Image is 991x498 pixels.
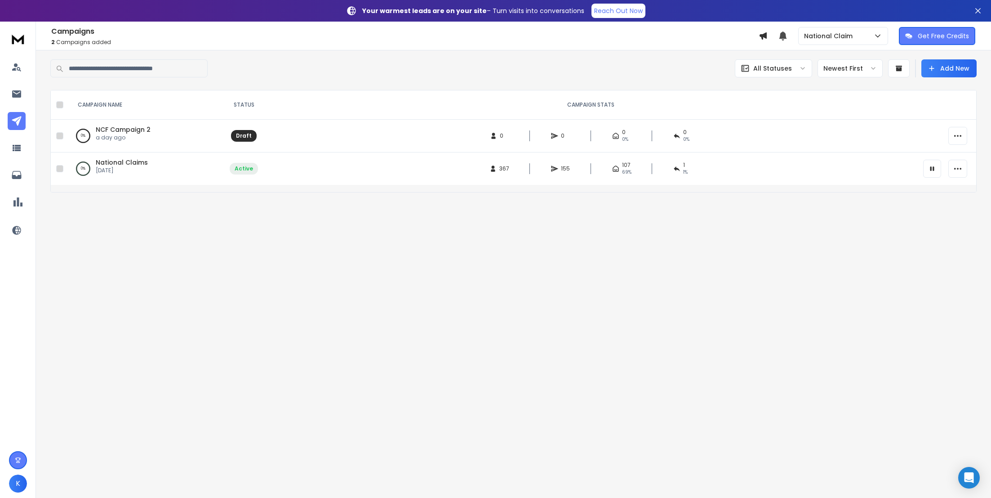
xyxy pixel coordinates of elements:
h1: Campaigns [51,26,759,37]
a: NCF Campaign 2 [96,125,151,134]
p: Reach Out Now [594,6,643,15]
span: 0 [500,132,509,139]
span: 69 % [622,169,631,176]
p: National Claim [804,31,856,40]
span: 0 [683,129,687,136]
span: 107 [622,162,631,169]
span: 0 [561,132,570,139]
p: a day ago [96,134,151,141]
span: 155 [561,165,570,172]
span: 2 [51,38,55,46]
p: [DATE] [96,167,148,174]
span: 1 [683,162,685,169]
th: CAMPAIGN STATS [263,90,918,120]
span: 0 [622,129,626,136]
td: 0%National Claims[DATE] [67,153,224,185]
span: 367 [499,165,509,172]
th: STATUS [224,90,263,120]
p: – Turn visits into conversations [362,6,584,15]
button: K [9,475,27,493]
a: Reach Out Now [591,4,645,18]
div: Open Intercom Messenger [958,467,980,489]
th: CAMPAIGN NAME [67,90,224,120]
td: 0%NCF Campaign 2a day ago [67,120,224,153]
p: 0 % [81,131,85,140]
img: logo [9,31,27,47]
button: Newest First [818,59,883,77]
p: All Statuses [753,64,792,73]
p: Get Free Credits [918,31,969,40]
strong: Your warmest leads are on your site [362,6,487,15]
span: 0% [622,136,628,143]
span: 0% [683,136,689,143]
button: Get Free Credits [899,27,975,45]
a: National Claims [96,158,148,167]
div: Draft [236,132,252,139]
p: Campaigns added [51,39,759,46]
span: 1 % [683,169,688,176]
div: Active [235,165,253,172]
p: 0 % [81,164,85,173]
button: Add New [921,59,977,77]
